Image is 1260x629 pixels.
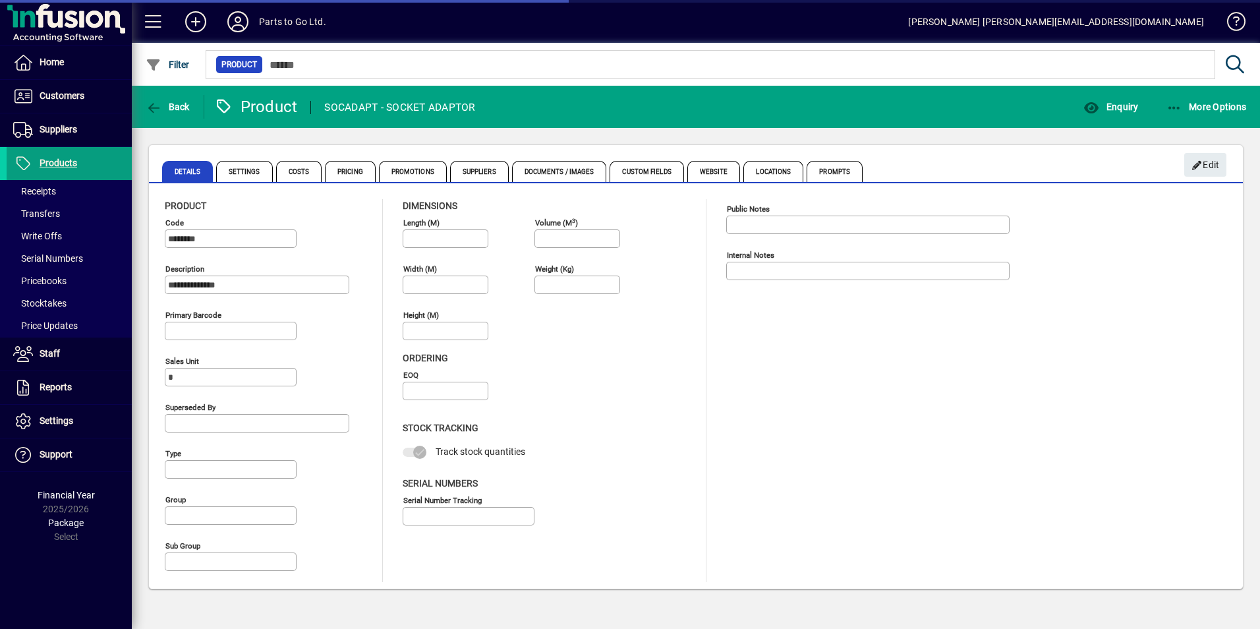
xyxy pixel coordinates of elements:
[165,200,206,211] span: Product
[1217,3,1244,45] a: Knowledge Base
[165,218,184,227] mat-label: Code
[162,161,213,182] span: Details
[324,97,475,118] div: SOCADAPT - SOCKET ADAPTOR
[1083,102,1138,112] span: Enquiry
[165,264,204,274] mat-label: Description
[13,276,67,286] span: Pricebooks
[7,46,132,79] a: Home
[40,348,60,359] span: Staff
[142,53,193,76] button: Filter
[276,161,322,182] span: Costs
[146,59,190,70] span: Filter
[807,161,863,182] span: Prompts
[165,449,181,458] mat-label: Type
[403,200,457,211] span: Dimensions
[535,264,574,274] mat-label: Weight (Kg)
[13,253,83,264] span: Serial Numbers
[403,311,439,320] mat-label: Height (m)
[259,11,326,32] div: Parts to Go Ltd.
[535,218,578,227] mat-label: Volume (m )
[13,298,67,309] span: Stocktakes
[40,90,84,101] span: Customers
[687,161,741,182] span: Website
[1080,95,1141,119] button: Enquiry
[40,158,77,168] span: Products
[13,208,60,219] span: Transfers
[40,57,64,67] span: Home
[1191,154,1220,176] span: Edit
[38,490,95,500] span: Financial Year
[7,180,132,202] a: Receipts
[7,371,132,404] a: Reports
[743,161,803,182] span: Locations
[325,161,376,182] span: Pricing
[403,495,482,504] mat-label: Serial Number tracking
[13,231,62,241] span: Write Offs
[1163,95,1250,119] button: More Options
[403,353,448,363] span: Ordering
[610,161,683,182] span: Custom Fields
[7,314,132,337] a: Price Updates
[13,320,78,331] span: Price Updates
[1166,102,1247,112] span: More Options
[436,446,525,457] span: Track stock quantities
[7,247,132,270] a: Serial Numbers
[403,371,418,380] mat-label: EOQ
[403,423,478,433] span: Stock Tracking
[7,225,132,247] a: Write Offs
[7,292,132,314] a: Stocktakes
[7,338,132,371] a: Staff
[165,495,186,504] mat-label: Group
[216,161,273,182] span: Settings
[7,270,132,292] a: Pricebooks
[40,382,72,392] span: Reports
[7,113,132,146] a: Suppliers
[403,218,440,227] mat-label: Length (m)
[7,80,132,113] a: Customers
[165,311,221,320] mat-label: Primary barcode
[40,415,73,426] span: Settings
[572,217,575,224] sup: 3
[13,186,56,196] span: Receipts
[379,161,447,182] span: Promotions
[512,161,607,182] span: Documents / Images
[165,403,215,412] mat-label: Superseded by
[142,95,193,119] button: Back
[1184,153,1226,177] button: Edit
[727,251,774,260] mat-label: Internal Notes
[7,438,132,471] a: Support
[217,10,259,34] button: Profile
[403,264,437,274] mat-label: Width (m)
[450,161,509,182] span: Suppliers
[221,58,257,71] span: Product
[132,95,204,119] app-page-header-button: Back
[48,518,84,528] span: Package
[40,449,72,460] span: Support
[40,124,77,135] span: Suppliers
[146,102,190,112] span: Back
[214,96,298,117] div: Product
[727,204,770,214] mat-label: Public Notes
[175,10,217,34] button: Add
[403,478,478,489] span: Serial Numbers
[7,202,132,225] a: Transfers
[908,11,1204,32] div: [PERSON_NAME] [PERSON_NAME][EMAIL_ADDRESS][DOMAIN_NAME]
[165,357,199,366] mat-label: Sales unit
[165,541,200,551] mat-label: Sub group
[7,405,132,438] a: Settings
